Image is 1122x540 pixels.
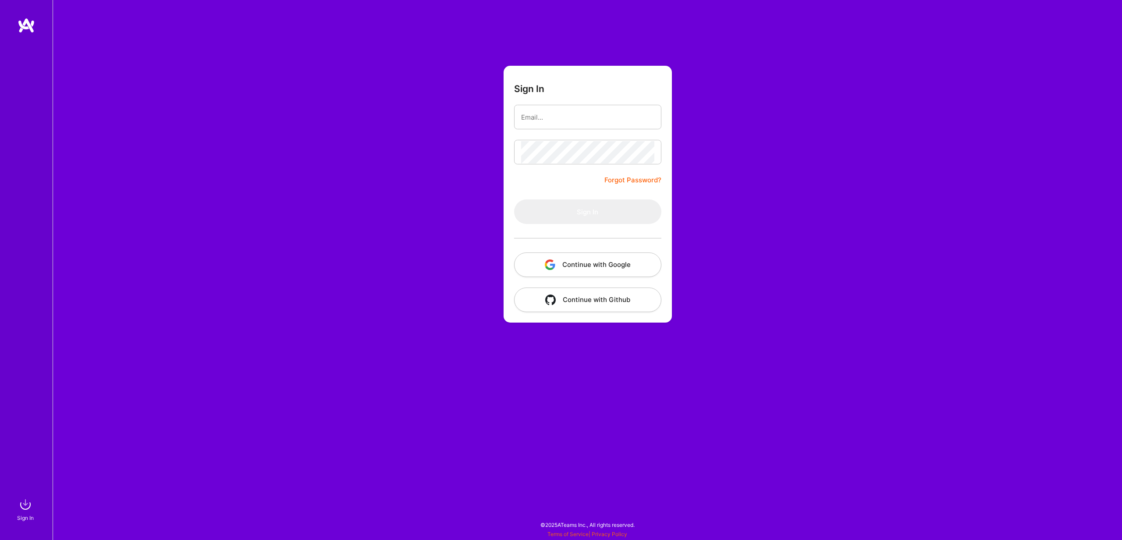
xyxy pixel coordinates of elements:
span: | [547,531,627,537]
input: Email... [521,106,654,128]
div: Sign In [17,513,34,522]
button: Continue with Github [514,288,661,312]
a: sign inSign In [18,496,34,522]
img: icon [545,259,555,270]
div: © 2025 ATeams Inc., All rights reserved. [53,514,1122,536]
h3: Sign In [514,83,544,94]
img: icon [545,295,556,305]
img: sign in [17,496,34,513]
a: Terms of Service [547,531,589,537]
a: Privacy Policy [592,531,627,537]
a: Forgot Password? [604,175,661,185]
button: Continue with Google [514,252,661,277]
button: Sign In [514,199,661,224]
img: logo [18,18,35,33]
